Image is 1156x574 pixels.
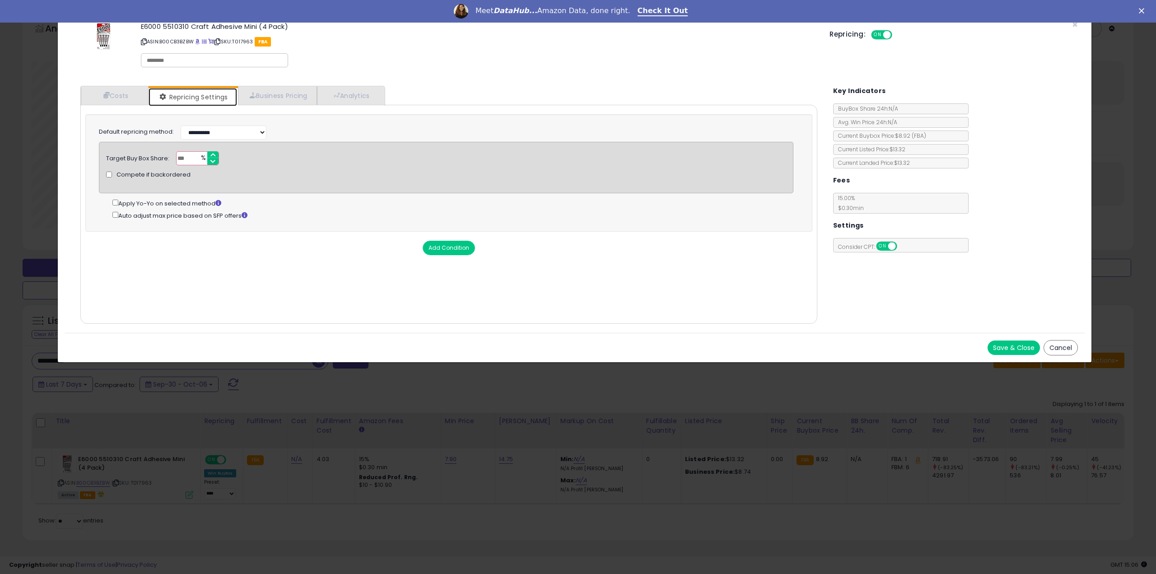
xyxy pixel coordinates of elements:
p: ASIN: B00CB3BZBW | SKU: T017963 [141,34,816,49]
h5: Key Indicators [833,85,886,97]
div: Auto adjust max price based on SFP offers [112,210,793,220]
span: OFF [895,243,910,250]
h3: E6000 5510310 Craft Adhesive Mini (4 Pack) [141,23,816,30]
i: DataHub... [494,6,537,15]
span: Current Listed Price: $13.32 [834,145,905,153]
a: BuyBox page [195,38,200,45]
span: % [196,152,210,165]
span: ON [877,243,888,250]
span: Compete if backordered [117,171,191,179]
img: 51cSDusuf0L._SL60_.jpg [89,23,117,50]
div: Target Buy Box Share: [106,151,169,163]
span: ( FBA ) [912,132,926,140]
span: ON [872,31,883,39]
h5: Repricing: [830,31,866,38]
span: × [1072,18,1078,31]
span: OFF [891,31,905,39]
span: Avg. Win Price 24h: N/A [834,118,897,126]
span: FBA [255,37,271,47]
img: Profile image for Georgie [454,4,468,19]
span: Current Buybox Price: [834,132,926,140]
span: Consider CPT: [834,243,909,251]
div: Apply Yo-Yo on selected method [112,198,793,208]
button: Cancel [1044,340,1078,355]
span: $8.92 [895,132,926,140]
a: Business Pricing [238,86,317,105]
button: Add Condition [423,241,475,255]
span: $0.30 min [834,204,864,212]
a: Repricing Settings [149,88,237,106]
div: Meet Amazon Data, done right. [475,6,630,15]
a: Costs [81,86,149,105]
a: Check It Out [638,6,688,16]
span: BuyBox Share 24h: N/A [834,105,898,112]
a: Your listing only [208,38,213,45]
h5: Settings [833,220,864,231]
a: Analytics [317,86,384,105]
button: Save & Close [988,341,1040,355]
div: Close [1139,8,1148,14]
h5: Fees [833,175,850,186]
span: 15.00 % [834,194,864,212]
a: All offer listings [202,38,207,45]
label: Default repricing method: [99,128,174,136]
span: Current Landed Price: $13.32 [834,159,910,167]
